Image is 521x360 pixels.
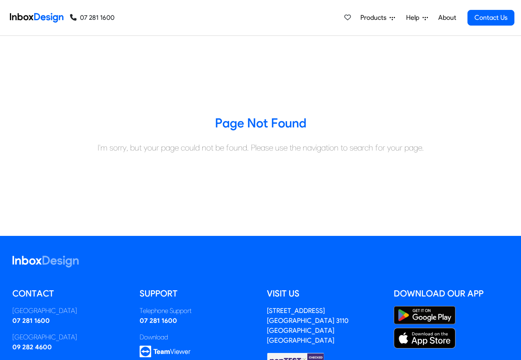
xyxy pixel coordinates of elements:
[267,307,348,344] address: [STREET_ADDRESS] [GEOGRAPHIC_DATA] 3110 [GEOGRAPHIC_DATA] [GEOGRAPHIC_DATA]
[12,287,127,300] h5: Contact
[12,317,50,325] a: 07 281 1600
[12,332,127,342] div: [GEOGRAPHIC_DATA]
[70,13,114,23] a: 07 281 1600
[467,10,514,26] a: Contact Us
[360,13,390,23] span: Products
[140,332,255,342] div: Download
[267,307,348,344] a: [STREET_ADDRESS][GEOGRAPHIC_DATA] 3110[GEOGRAPHIC_DATA][GEOGRAPHIC_DATA]
[394,287,509,300] h5: Download our App
[12,306,127,316] div: [GEOGRAPHIC_DATA]
[6,115,515,132] h3: Page Not Found
[6,141,515,154] div: I'm sorry, but your page could not be found. Please use the navigation to search for your page.
[12,343,52,351] a: 09 282 4600
[357,9,398,26] a: Products
[267,287,382,300] h5: Visit us
[140,306,255,316] div: Telephone Support
[140,317,177,325] a: 07 281 1600
[140,287,255,300] h5: Support
[403,9,431,26] a: Help
[394,328,456,348] img: Apple App Store
[140,346,191,358] img: logo_teamviewer.svg
[436,9,458,26] a: About
[12,256,79,268] img: logo_inboxdesign_white.svg
[406,13,423,23] span: Help
[394,306,456,325] img: Google Play Store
